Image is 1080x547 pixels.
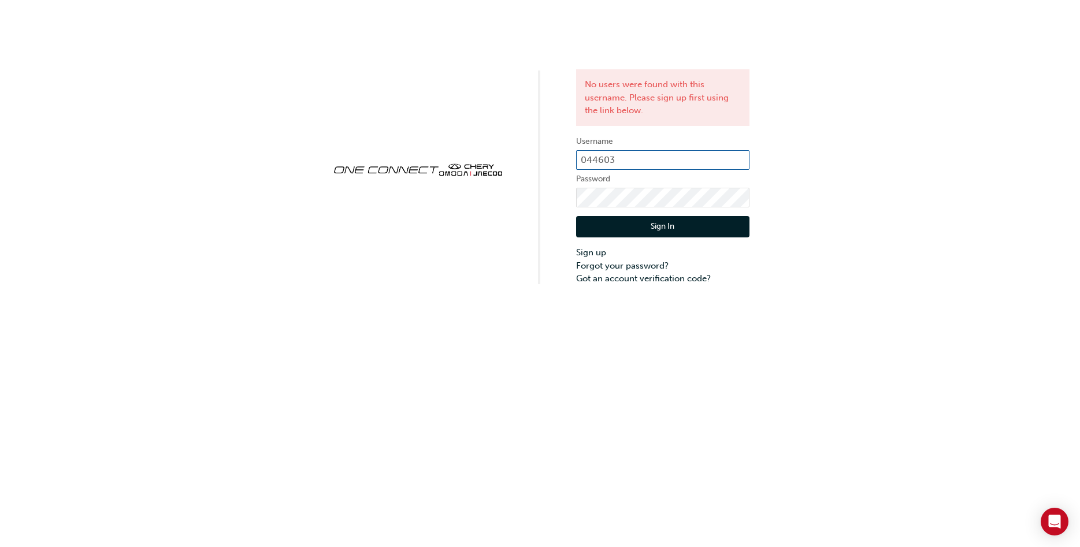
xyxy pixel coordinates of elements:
[576,246,749,259] a: Sign up
[576,150,749,170] input: Username
[331,154,504,184] img: oneconnect
[576,259,749,273] a: Forgot your password?
[576,172,749,186] label: Password
[576,69,749,126] div: No users were found with this username. Please sign up first using the link below.
[576,272,749,285] a: Got an account verification code?
[576,135,749,148] label: Username
[576,216,749,238] button: Sign In
[1041,508,1068,535] div: Open Intercom Messenger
